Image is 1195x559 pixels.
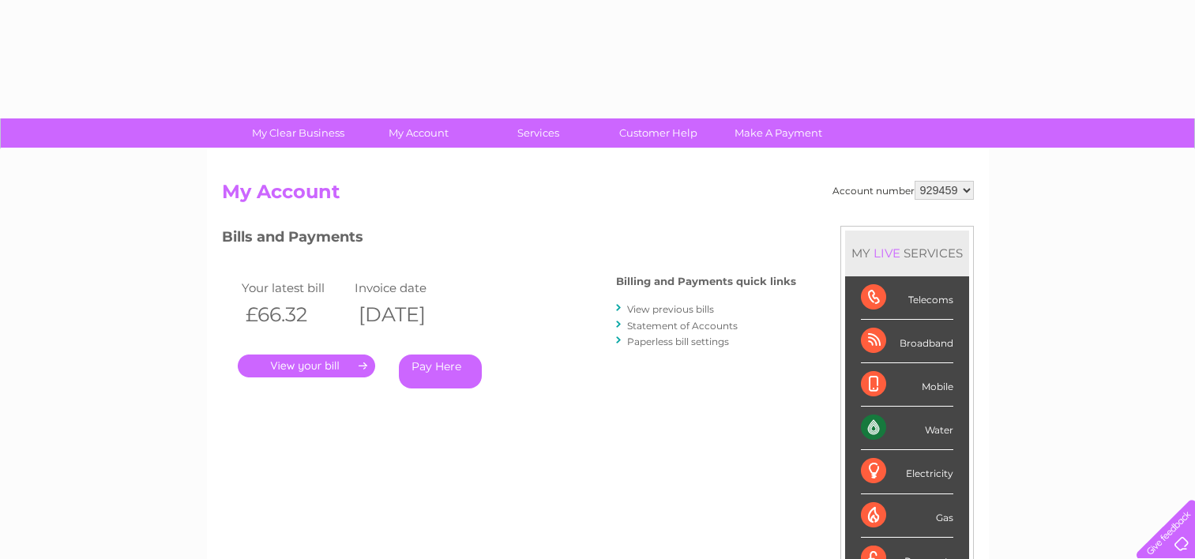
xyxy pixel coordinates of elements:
[861,494,953,538] div: Gas
[627,303,714,315] a: View previous bills
[616,276,796,287] h4: Billing and Payments quick links
[238,298,351,331] th: £66.32
[627,336,729,347] a: Paperless bill settings
[845,231,969,276] div: MY SERVICES
[627,320,738,332] a: Statement of Accounts
[399,355,482,388] a: Pay Here
[861,407,953,450] div: Water
[233,118,363,148] a: My Clear Business
[870,246,904,261] div: LIVE
[861,320,953,363] div: Broadband
[861,276,953,320] div: Telecoms
[222,226,796,253] h3: Bills and Payments
[238,355,375,377] a: .
[713,118,844,148] a: Make A Payment
[473,118,603,148] a: Services
[861,450,953,493] div: Electricity
[222,181,974,211] h2: My Account
[593,118,723,148] a: Customer Help
[861,363,953,407] div: Mobile
[832,181,974,200] div: Account number
[353,118,483,148] a: My Account
[238,277,351,298] td: Your latest bill
[351,298,464,331] th: [DATE]
[351,277,464,298] td: Invoice date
